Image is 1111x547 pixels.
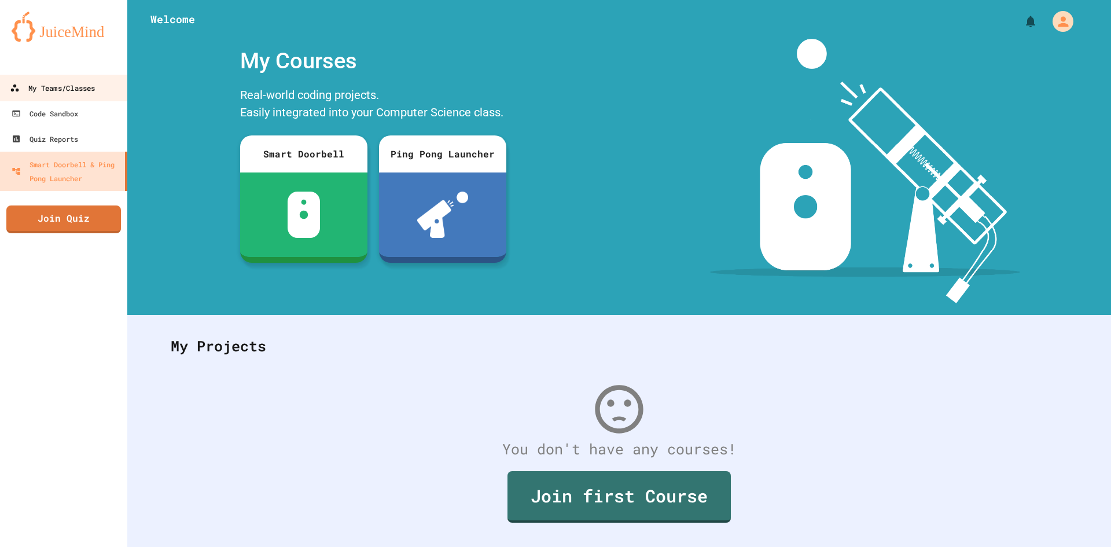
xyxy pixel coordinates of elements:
a: Join first Course [507,471,731,523]
div: My Courses [234,39,512,83]
img: logo-orange.svg [12,12,116,42]
a: Join Quiz [6,205,121,233]
div: My Projects [159,324,1079,369]
div: Quiz Reports [12,132,78,146]
div: Smart Doorbell & Ping Pong Launcher [12,157,120,185]
div: My Teams/Classes [10,81,95,96]
img: sdb-white.svg [288,192,321,238]
div: Ping Pong Launcher [379,135,506,172]
div: Code Sandbox [12,107,78,120]
img: ppl-with-ball.png [417,192,469,238]
div: You don't have any courses! [159,438,1079,460]
div: Smart Doorbell [240,135,367,172]
div: My Notifications [1002,12,1040,31]
div: Real-world coding projects. Easily integrated into your Computer Science class. [234,83,512,127]
img: banner-image-my-projects.png [710,39,1020,303]
div: My Account [1040,8,1076,35]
